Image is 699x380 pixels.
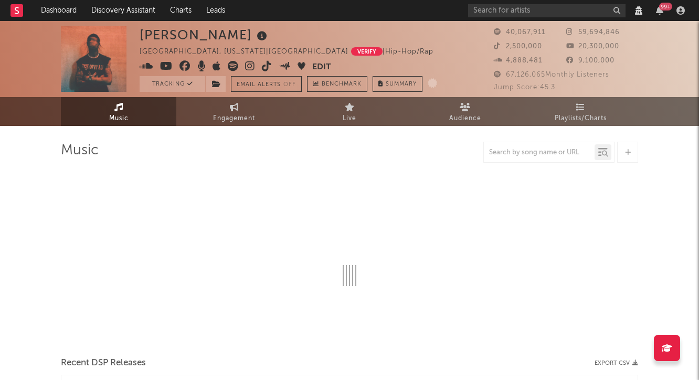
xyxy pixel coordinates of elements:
[659,3,672,10] div: 99 +
[595,360,638,366] button: Export CSV
[140,46,458,58] div: [GEOGRAPHIC_DATA], [US_STATE] | [GEOGRAPHIC_DATA] | Hip-Hop/Rap
[231,76,302,92] button: Email AlertsOff
[140,76,205,92] button: Tracking
[351,47,383,56] button: Verify
[61,97,176,126] a: Music
[566,57,615,64] span: 9,100,000
[343,112,356,125] span: Live
[283,82,296,88] em: Off
[494,84,555,91] span: Jump Score: 45.3
[407,97,523,126] a: Audience
[140,26,270,44] div: [PERSON_NAME]
[566,29,620,36] span: 59,694,846
[176,97,292,126] a: Engagement
[566,43,619,50] span: 20,300,000
[468,4,626,17] input: Search for artists
[494,29,545,36] span: 40,067,911
[523,97,638,126] a: Playlists/Charts
[484,149,595,157] input: Search by song name or URL
[109,112,129,125] span: Music
[555,112,607,125] span: Playlists/Charts
[494,43,542,50] span: 2,500,000
[322,78,362,91] span: Benchmark
[373,76,422,92] button: Summary
[312,61,331,74] button: Edit
[656,6,663,15] button: 99+
[386,81,417,87] span: Summary
[61,357,146,370] span: Recent DSP Releases
[494,71,609,78] span: 67,126,065 Monthly Listeners
[449,112,481,125] span: Audience
[213,112,255,125] span: Engagement
[307,76,367,92] a: Benchmark
[494,57,542,64] span: 4,888,481
[292,97,407,126] a: Live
